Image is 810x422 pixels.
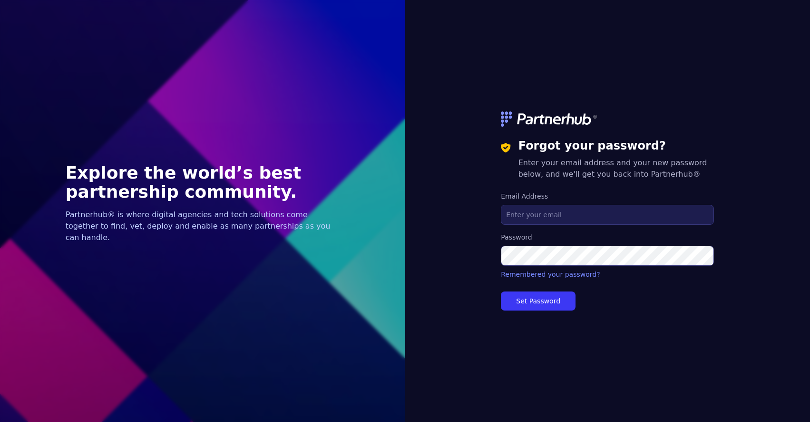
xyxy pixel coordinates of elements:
a: Remembered your password? [501,270,600,279]
label: Password [501,232,714,242]
h1: Explore the world’s best partnership community. [66,163,340,201]
h5: Enter your email address and your new password below, and we'll get you back into Partnerhub® [518,157,714,180]
input: Enter your email [501,205,714,225]
label: Email Address [501,191,714,201]
p: Partnerhub® is where digital agencies and tech solutions come together to find, vet, deploy and e... [66,209,340,243]
button: Set Password [501,291,576,311]
h3: Forgot your password? [518,138,714,153]
img: logo [501,111,598,127]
